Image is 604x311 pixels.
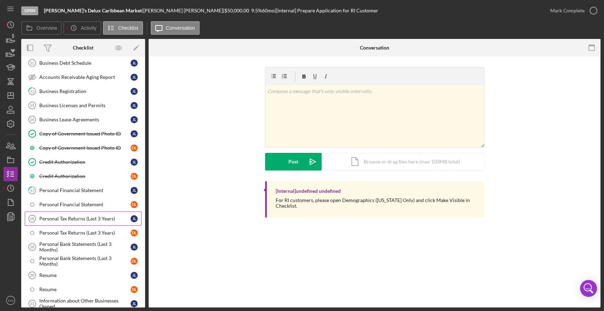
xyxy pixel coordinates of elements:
div: Credit Authorization [39,159,131,165]
div: Post [288,153,298,171]
div: J L [131,59,138,67]
div: J L [131,300,138,307]
a: Personal Tax Returns (Last 3 Years)DL [25,226,142,240]
tspan: 20 [30,273,34,277]
a: Copy of Government Issued Photo IDJL [25,127,142,141]
text: KW [8,299,13,303]
b: [PERSON_NAME]'s Delux Caribbean Market [44,7,142,13]
a: 11Business Debt ScheduleJL [25,56,142,70]
div: J L [131,159,138,166]
div: Information about Other Businesses Owned [39,298,131,309]
button: Conversation [151,21,200,35]
div: [PERSON_NAME] [PERSON_NAME] | [143,8,224,13]
div: J L [131,74,138,81]
div: Credit Authorization [39,173,131,179]
div: Personal Financial Statement [39,202,131,207]
a: Accounts Receivable Aging ReportJL [25,70,142,84]
div: Business Debt Schedule [39,60,131,66]
div: $50,000.00 [224,8,251,13]
div: Mark Complete [550,4,585,18]
div: D L [131,144,138,151]
label: Conversation [166,25,195,31]
tspan: 21 [30,301,34,306]
div: J L [131,102,138,109]
div: D L [131,173,138,180]
div: D L [131,258,138,265]
div: J L [131,272,138,279]
div: D L [131,229,138,236]
div: Personal Financial Statement [39,188,131,193]
a: Personal Financial StatementDL [25,197,142,212]
button: Mark Complete [543,4,600,18]
div: Personal Bank Statements (Last 3 Months) [39,255,131,267]
label: Checklist [118,25,138,31]
div: J L [131,116,138,123]
div: 60 mo [262,8,275,13]
a: ResumeDL [25,282,142,296]
a: 17Personal Financial StatementJL [25,183,142,197]
a: Copy of Government Issued Photo IDDL [25,141,142,155]
label: Activity [81,25,96,31]
tspan: 11 [30,61,34,65]
button: Overview [21,21,62,35]
a: 12Business RegistrationJL [25,84,142,98]
div: | [44,8,143,13]
tspan: 12 [30,89,34,93]
div: Accounts Receivable Aging Report [39,74,131,80]
div: J L [131,130,138,137]
a: 14Business Lease AgreementsJL [25,113,142,127]
div: [Internal] undefined undefined [276,188,341,194]
button: KW [4,293,18,307]
tspan: 14 [30,117,34,122]
div: Business Lease Agreements [39,117,131,122]
div: Copy of Government Issued Photo ID [39,131,131,137]
tspan: 18 [30,217,34,221]
div: For RI customers, please open Demographics ([US_STATE] Only) and click Make Visible in Checklist. [276,197,477,209]
a: Credit AuthorizationDL [25,169,142,183]
div: 9.5 % [251,8,262,13]
div: Resume [39,272,131,278]
div: Open [21,6,38,15]
div: | [Internal] Prepare Application for RI Customer [275,8,378,13]
div: J L [131,215,138,222]
a: 13Business Licenses and PermitsJL [25,98,142,113]
button: Post [265,153,322,171]
a: 19Personal Bank Statements (Last 3 Months)JL [25,240,142,254]
div: D L [131,201,138,208]
div: Personal Bank Statements (Last 3 Months) [39,241,131,253]
div: Conversation [360,45,389,51]
div: J L [131,187,138,194]
tspan: 17 [30,188,35,192]
button: Checklist [103,21,143,35]
div: J L [131,88,138,95]
div: Resume [39,287,131,292]
div: Business Registration [39,88,131,94]
div: Personal Tax Returns (Last 3 Years) [39,216,131,221]
tspan: 13 [30,103,34,108]
div: Business Licenses and Permits [39,103,131,108]
button: Activity [63,21,101,35]
div: Open Intercom Messenger [580,280,597,297]
div: D L [131,286,138,293]
a: 18Personal Tax Returns (Last 3 Years)JL [25,212,142,226]
div: Checklist [73,45,93,51]
tspan: 19 [30,245,34,249]
a: Personal Bank Statements (Last 3 Months)DL [25,254,142,268]
label: Overview [36,25,57,31]
a: 21Information about Other Businesses OwnedJL [25,296,142,311]
div: Personal Tax Returns (Last 3 Years) [39,230,131,236]
div: J L [131,243,138,250]
a: Credit AuthorizationJL [25,155,142,169]
a: 20ResumeJL [25,268,142,282]
div: Copy of Government Issued Photo ID [39,145,131,151]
